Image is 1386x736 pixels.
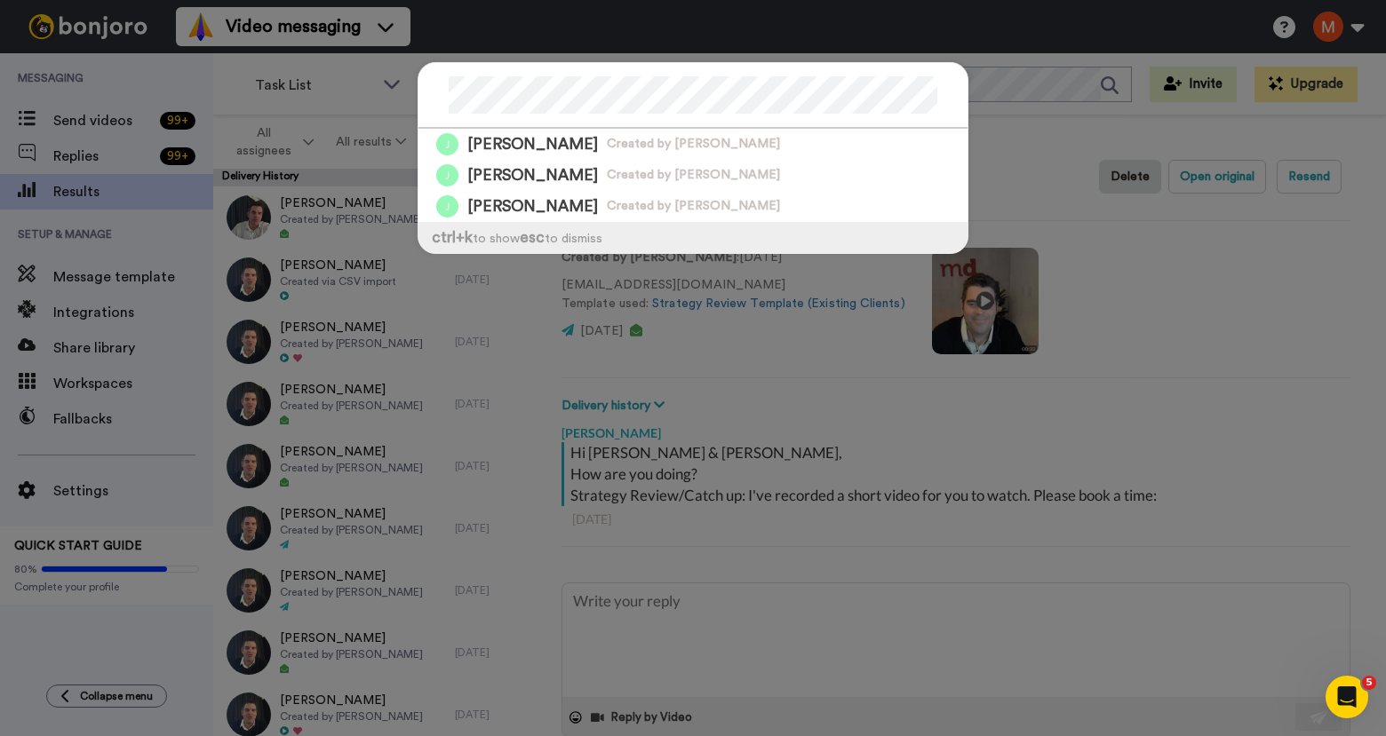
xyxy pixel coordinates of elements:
[418,222,968,253] div: to show to dismiss
[432,230,473,245] span: ctrl +k
[520,230,545,245] span: esc
[467,164,598,186] span: [PERSON_NAME]
[418,191,968,222] a: Image of John[PERSON_NAME]Created by [PERSON_NAME]
[418,160,968,191] a: Image of John[PERSON_NAME]Created by [PERSON_NAME]
[467,133,598,155] span: [PERSON_NAME]
[607,166,780,184] span: Created by [PERSON_NAME]
[436,164,458,186] img: Image of John
[467,195,598,218] span: [PERSON_NAME]
[607,135,780,153] span: Created by [PERSON_NAME]
[607,197,780,215] span: Created by [PERSON_NAME]
[1362,676,1376,690] span: 5
[436,133,458,155] img: Image of John
[436,195,458,218] img: Image of John
[1326,676,1368,718] iframe: Intercom live chat
[418,129,968,160] a: Image of John[PERSON_NAME]Created by [PERSON_NAME]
